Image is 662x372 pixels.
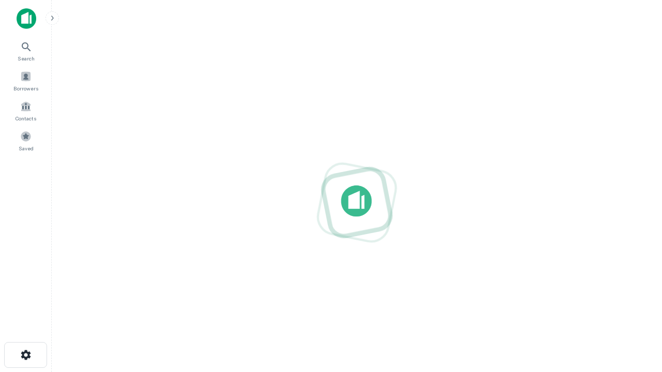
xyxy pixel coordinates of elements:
a: Borrowers [3,67,49,95]
iframe: Chat Widget [610,289,662,339]
a: Saved [3,127,49,154]
a: Contacts [3,97,49,125]
span: Search [18,54,35,63]
span: Borrowers [13,84,38,92]
img: capitalize-icon.png [17,8,36,29]
a: Search [3,37,49,65]
span: Saved [19,144,34,152]
span: Contacts [16,114,36,122]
